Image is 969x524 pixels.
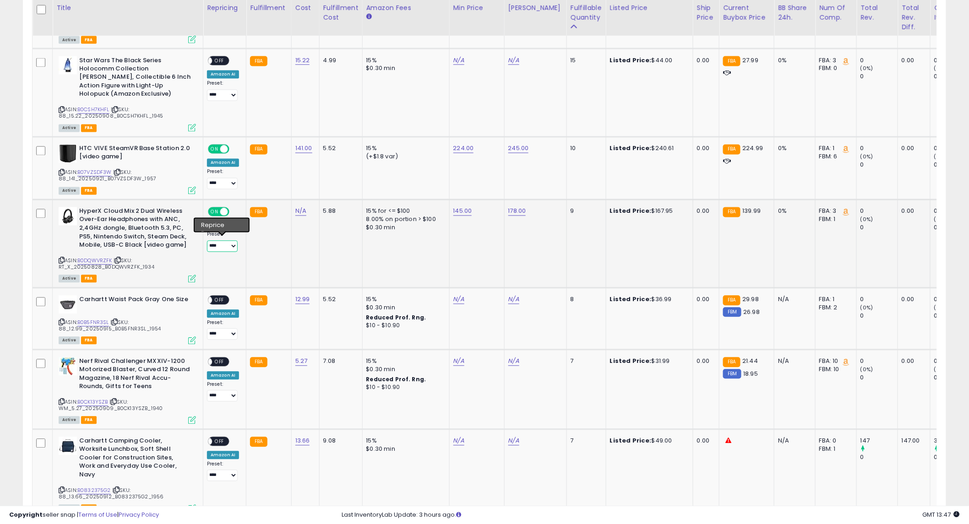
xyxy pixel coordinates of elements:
div: 15% for <= $100 [366,207,442,216]
div: FBA: 1 [819,296,849,304]
div: ASIN: [59,357,196,423]
small: (0%) [860,216,873,223]
div: Preset: [207,81,239,101]
span: All listings currently available for purchase on Amazon [59,275,80,283]
div: 0 [860,56,898,65]
small: FBA [723,357,740,367]
span: | SKU: WM_5.27_20250909_B0CK13YSZB_1940 [59,399,163,412]
div: 15% [366,437,442,445]
div: ASIN: [59,145,196,194]
small: (0%) [934,366,947,373]
div: 7 [571,357,599,366]
div: $240.61 [610,145,686,153]
div: Ship Price [697,3,715,22]
div: Fulfillable Quantity [571,3,602,22]
span: | SKU: 88_13.66_20250912_B0832375G2_1956 [59,487,164,501]
span: | SKU: RT_X_20250828_B0DQWVRZFK_1934 [59,257,154,271]
div: ASIN: [59,296,196,344]
div: Last InventoryLab Update: 3 hours ago. [342,511,960,519]
div: 8 [571,296,599,304]
a: Privacy Policy [119,510,159,519]
small: FBA [250,296,267,306]
small: FBA [250,56,267,66]
span: FBA [81,275,97,283]
span: All listings currently available for purchase on Amazon [59,187,80,195]
img: 31Rg2hoTEgL._SL40_.jpg [59,296,77,314]
small: FBA [723,296,740,306]
div: Preset: [207,461,239,482]
span: FBA [81,416,97,424]
div: FBM: 10 [819,366,849,374]
a: 178.00 [508,207,526,216]
small: FBA [250,145,267,155]
img: 41qSXpXEmUL._SL40_.jpg [59,357,77,376]
div: 0.00 [697,145,712,153]
div: Preset: [207,232,239,252]
small: FBA [250,437,267,447]
div: 147.00 [902,437,923,445]
small: FBA [250,357,267,367]
span: OFF [228,145,243,153]
b: Star Wars The Black Series Holocomm Collection [PERSON_NAME], Collectible 6 Inch Action Figure wi... [79,56,191,101]
div: 147 [860,437,898,445]
a: 12.99 [295,295,310,304]
a: 15.22 [295,56,310,65]
a: N/A [295,207,306,216]
a: 145.00 [453,207,472,216]
a: N/A [508,437,519,446]
div: 0 [860,161,898,169]
div: 0.00 [697,296,712,304]
small: (0%) [860,304,873,312]
small: (0%) [934,153,947,161]
div: Amazon AI [207,70,239,79]
a: 5.27 [295,357,308,366]
div: $0.30 min [366,445,442,454]
span: All listings currently available for purchase on Amazon [59,36,80,44]
div: Total Rev. [860,3,894,22]
div: ASIN: [59,207,196,282]
div: 15% [366,357,442,366]
div: N/A [778,357,808,366]
div: 15% [366,56,442,65]
div: $10 - $10.90 [366,384,442,392]
div: FBM: 2 [819,304,849,312]
div: FBA: 10 [819,357,849,366]
div: 4.99 [323,56,355,65]
div: BB Share 24h. [778,3,811,22]
span: 18.95 [744,370,758,378]
span: 139.99 [743,207,761,216]
div: 9 [571,207,599,216]
b: Listed Price: [610,437,652,445]
div: 0.00 [697,437,712,445]
div: 0 [860,145,898,153]
div: $0.30 min [366,366,442,374]
div: Fulfillment [250,3,287,13]
small: (0%) [860,366,873,373]
span: FBA [81,124,97,132]
div: FBM: 1 [819,216,849,224]
div: FBA: 3 [819,207,849,216]
small: FBM [723,308,741,317]
a: B0B5FNR3SL [77,319,109,327]
span: FBA [81,337,97,345]
div: $0.30 min [366,65,442,73]
span: OFF [212,358,227,366]
span: ON [209,145,220,153]
div: 0% [778,56,808,65]
span: | SKU: 88_15.22_20250908_B0CSH7KHFL_1945 [59,106,163,120]
small: (0%) [934,216,947,223]
div: Listed Price [610,3,689,13]
span: All listings currently available for purchase on Amazon [59,124,80,132]
div: FBM: 0 [819,65,849,73]
div: Num of Comp. [819,3,853,22]
div: Amazon AI [207,159,239,167]
span: OFF [228,208,243,216]
div: 0.00 [902,296,923,304]
div: Amazon Fees [366,3,446,13]
div: Fulfillment Cost [323,3,359,22]
span: 21.44 [743,357,758,366]
b: Carhartt Waist Pack Gray One Size [79,296,191,307]
div: 0% [778,145,808,153]
div: Amazon AI [207,451,239,459]
small: (0%) [860,65,873,72]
